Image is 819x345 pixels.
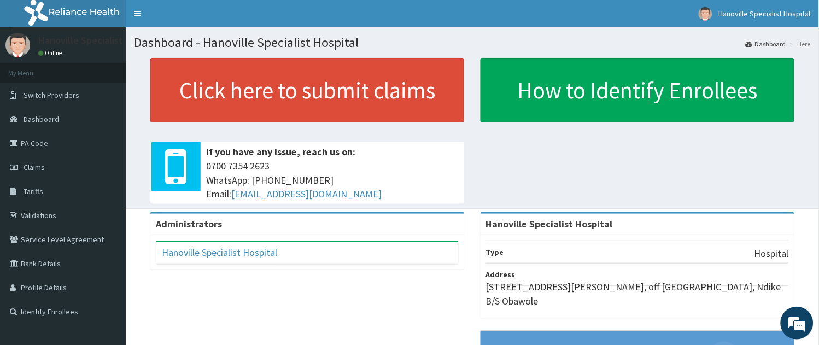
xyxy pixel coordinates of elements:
[24,114,59,124] span: Dashboard
[719,9,811,19] span: Hanoville Specialist Hospital
[699,7,712,21] img: User Image
[24,90,79,100] span: Switch Providers
[162,246,277,259] a: Hanoville Specialist Hospital
[63,103,151,213] span: We're online!
[206,159,459,201] span: 0700 7354 2623 WhatsApp: [PHONE_NUMBER] Email:
[486,247,504,257] b: Type
[787,39,811,49] li: Here
[150,58,464,122] a: Click here to submit claims
[754,247,789,261] p: Hospital
[486,280,789,308] p: [STREET_ADDRESS][PERSON_NAME], off [GEOGRAPHIC_DATA], Ndike B/S Obawole
[231,188,382,200] a: [EMAIL_ADDRESS][DOMAIN_NAME]
[24,162,45,172] span: Claims
[57,61,184,75] div: Chat with us now
[179,5,206,32] div: Minimize live chat window
[156,218,222,230] b: Administrators
[20,55,44,82] img: d_794563401_company_1708531726252_794563401
[746,39,786,49] a: Dashboard
[486,218,613,230] strong: Hanoville Specialist Hospital
[5,33,30,57] img: User Image
[206,145,355,158] b: If you have any issue, reach us on:
[486,270,516,279] b: Address
[5,229,208,267] textarea: Type your message and hit 'Enter'
[134,36,811,50] h1: Dashboard - Hanoville Specialist Hospital
[38,49,65,57] a: Online
[481,58,794,122] a: How to Identify Enrollees
[24,186,43,196] span: Tariffs
[38,36,161,45] p: Hanoville Specialist Hospital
